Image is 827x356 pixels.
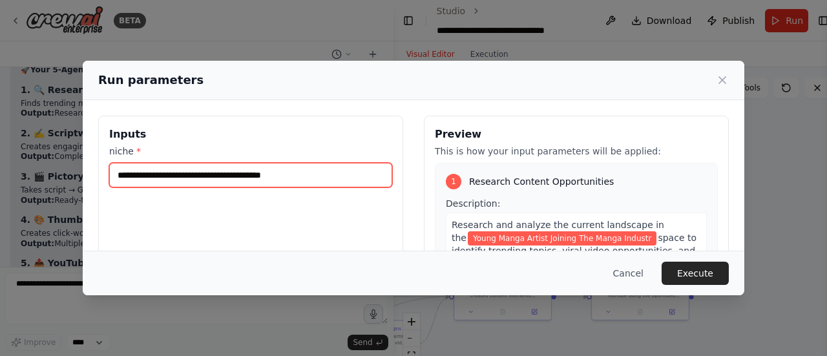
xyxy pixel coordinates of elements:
[452,220,664,243] span: Research and analyze the current landscape in the
[468,231,656,246] span: Variable: niche
[446,174,461,189] div: 1
[109,145,392,158] label: niche
[603,262,654,285] button: Cancel
[446,198,500,209] span: Description:
[435,127,718,142] h3: Preview
[662,262,729,285] button: Execute
[98,71,204,89] h2: Run parameters
[435,145,718,158] p: This is how your input parameters will be applied:
[469,175,614,188] span: Research Content Opportunities
[109,127,392,142] h3: Inputs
